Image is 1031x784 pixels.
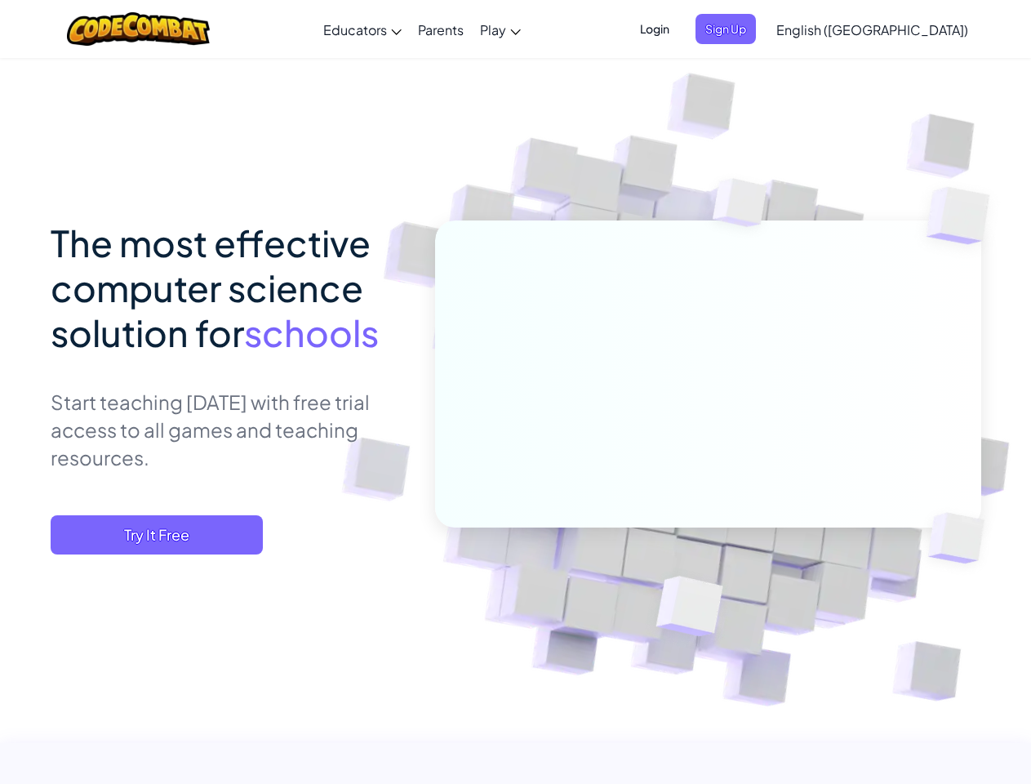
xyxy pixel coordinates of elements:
[472,7,529,51] a: Play
[51,388,411,471] p: Start teaching [DATE] with free trial access to all games and teaching resources.
[768,7,976,51] a: English ([GEOGRAPHIC_DATA])
[900,479,1023,598] img: Overlap cubes
[410,7,472,51] a: Parents
[244,310,379,355] span: schools
[615,541,762,677] img: Overlap cubes
[315,7,410,51] a: Educators
[67,12,210,46] img: CodeCombat logo
[480,21,506,38] span: Play
[776,21,968,38] span: English ([GEOGRAPHIC_DATA])
[51,515,263,555] button: Try It Free
[682,146,799,268] img: Overlap cubes
[695,14,756,44] button: Sign Up
[323,21,387,38] span: Educators
[630,14,679,44] button: Login
[51,220,371,355] span: The most effective computer science solution for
